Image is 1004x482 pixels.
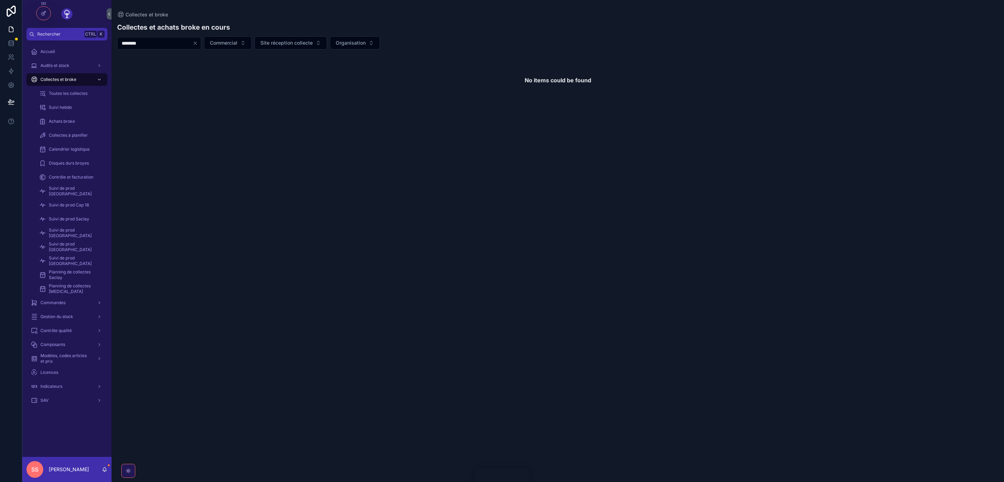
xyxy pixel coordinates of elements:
[35,101,107,114] a: Suivi hebdo
[40,384,62,389] span: Indicateurs
[49,202,89,208] span: Suivi de prod Cap 18
[40,398,48,403] span: SAV
[40,300,66,306] span: Commandes
[40,63,69,68] span: Audits et stock
[26,338,107,351] a: Composants
[49,186,100,197] span: Suivi de prod [GEOGRAPHIC_DATA]
[84,31,97,38] span: Ctrl
[26,296,107,309] a: Commandes
[40,342,65,347] span: Composants
[35,115,107,128] a: Achats broke
[49,91,88,96] span: Toutes les collectes
[40,314,73,319] span: Gestion du stock
[26,366,107,379] a: Licences
[49,227,100,239] span: Suivi de prod [GEOGRAPHIC_DATA]
[35,129,107,142] a: Collectes à planifier
[260,39,313,46] span: Site réception collecte
[35,283,107,295] a: Planning de collectes [MEDICAL_DATA]
[22,40,112,416] div: scrollable content
[35,87,107,100] a: Toutes les collectes
[35,157,107,170] a: Disques durs broyes
[49,119,75,124] span: Achats broke
[31,465,38,474] span: SS
[117,22,230,32] h1: Collectes et achats broke en cours
[49,216,89,222] span: Suivi de prod Saclay
[204,36,252,50] button: Select Button
[26,352,107,365] a: Modèles, codes articles et prix
[26,28,107,40] button: RechercherCtrlK
[525,76,591,84] h2: No items could be found
[26,73,107,86] a: Collectes et broke
[26,394,107,407] a: SAV
[26,310,107,323] a: Gestion du stock
[98,31,104,37] span: K
[26,380,107,393] a: Indicateurs
[49,255,100,266] span: Suivi de prod [GEOGRAPHIC_DATA]
[40,328,72,333] span: Contrôle qualité
[35,143,107,156] a: Calendrier logistique
[35,171,107,183] a: Contrôle et facturation
[26,45,107,58] a: Accueil
[125,11,168,18] span: Collectes et broke
[49,105,72,110] span: Suivi hebdo
[40,77,76,82] span: Collectes et broke
[35,199,107,211] a: Suivi de prod Cap 18
[49,466,89,473] p: [PERSON_NAME]
[61,8,73,20] img: App logo
[35,185,107,197] a: Suivi de prod [GEOGRAPHIC_DATA]
[49,241,100,253] span: Suivi de prod [GEOGRAPHIC_DATA]
[35,213,107,225] a: Suivi de prod Saclay
[49,133,88,138] span: Collectes à planifier
[35,255,107,267] a: Suivi de prod [GEOGRAPHIC_DATA]
[35,227,107,239] a: Suivi de prod [GEOGRAPHIC_DATA]
[26,59,107,72] a: Audits et stock
[35,269,107,281] a: Planning de collectes Saclay
[37,31,82,37] span: Rechercher
[336,39,366,46] span: Organisation
[49,146,90,152] span: Calendrier logistique
[49,283,100,294] span: Planning de collectes [MEDICAL_DATA]
[40,49,55,54] span: Accueil
[49,174,93,180] span: Contrôle et facturation
[40,370,58,375] span: Licences
[40,353,91,364] span: Modèles, codes articles et prix
[35,241,107,253] a: Suivi de prod [GEOGRAPHIC_DATA]
[26,324,107,337] a: Contrôle qualité
[117,11,168,18] a: Collectes et broke
[254,36,327,50] button: Select Button
[210,39,237,46] span: Commercial
[49,269,100,280] span: Planning de collectes Saclay
[49,160,89,166] span: Disques durs broyes
[330,36,380,50] button: Select Button
[192,40,201,46] button: Clear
